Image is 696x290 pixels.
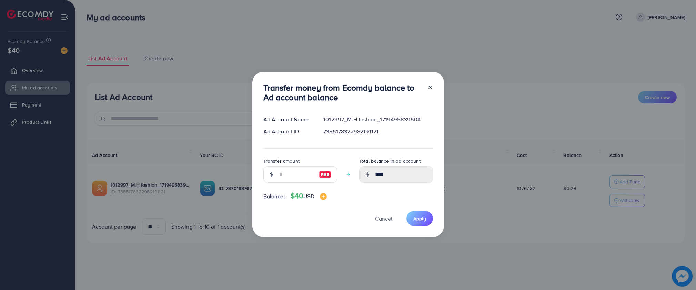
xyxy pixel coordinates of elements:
label: Transfer amount [263,158,300,164]
span: USD [303,192,314,200]
h3: Transfer money from Ecomdy balance to Ad account balance [263,83,422,103]
div: Ad Account ID [258,128,318,136]
span: Cancel [375,215,392,222]
div: Ad Account Name [258,116,318,123]
span: Apply [413,215,426,222]
img: image [319,170,331,179]
button: Apply [406,211,433,226]
h4: $40 [291,192,327,200]
div: 1012997_M.H fashion_1719495839504 [318,116,438,123]
span: Balance: [263,192,285,200]
label: Total balance in ad account [359,158,421,164]
img: image [320,193,327,200]
div: 7385178322982191121 [318,128,438,136]
button: Cancel [366,211,401,226]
